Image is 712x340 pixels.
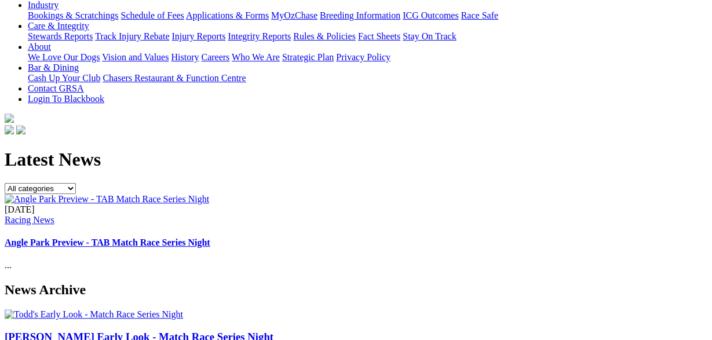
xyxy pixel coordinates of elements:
span: [DATE] [5,204,35,214]
a: Strategic Plan [282,52,334,62]
img: Angle Park Preview - TAB Match Race Series Night [5,194,209,204]
img: twitter.svg [16,125,25,134]
a: Breeding Information [320,10,400,20]
div: About [28,52,707,63]
a: Fact Sheets [358,31,400,41]
img: Todd's Early Look - Match Race Series Night [5,309,183,320]
a: Bookings & Scratchings [28,10,118,20]
a: Race Safe [461,10,498,20]
a: About [28,42,51,52]
img: facebook.svg [5,125,14,134]
a: We Love Our Dogs [28,52,100,62]
div: Care & Integrity [28,31,707,42]
a: Schedule of Fees [121,10,184,20]
a: Contact GRSA [28,83,83,93]
a: Integrity Reports [228,31,291,41]
a: Bar & Dining [28,63,79,72]
a: ICG Outcomes [403,10,458,20]
a: Angle Park Preview - TAB Match Race Series Night [5,237,210,247]
div: ... [5,204,707,271]
a: Racing News [5,215,54,225]
a: Login To Blackbook [28,94,104,104]
a: Care & Integrity [28,21,89,31]
div: Bar & Dining [28,73,707,83]
a: Vision and Values [102,52,169,62]
div: Industry [28,10,707,21]
a: Who We Are [232,52,280,62]
a: Injury Reports [171,31,225,41]
a: Stewards Reports [28,31,93,41]
a: Careers [201,52,229,62]
a: Cash Up Your Club [28,73,100,83]
a: MyOzChase [271,10,317,20]
a: Rules & Policies [293,31,356,41]
h2: News Archive [5,282,707,298]
img: logo-grsa-white.png [5,114,14,123]
a: Track Injury Rebate [95,31,169,41]
h1: Latest News [5,149,707,170]
a: History [171,52,199,62]
a: Stay On Track [403,31,456,41]
a: Privacy Policy [336,52,390,62]
a: Applications & Forms [186,10,269,20]
a: Chasers Restaurant & Function Centre [103,73,246,83]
